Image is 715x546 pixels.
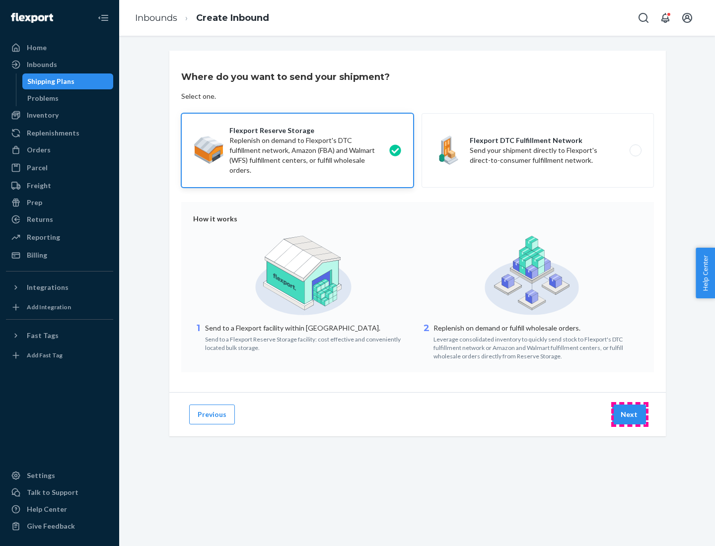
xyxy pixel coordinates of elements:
div: Select one. [181,91,216,101]
button: Integrations [6,279,113,295]
button: Give Feedback [6,518,113,534]
div: Help Center [27,504,67,514]
div: Give Feedback [27,521,75,531]
a: Billing [6,247,113,263]
a: Shipping Plans [22,73,114,89]
div: Problems [27,93,59,103]
a: Prep [6,195,113,210]
div: Prep [27,198,42,207]
a: Inbounds [6,57,113,72]
button: Fast Tags [6,328,113,343]
div: Inbounds [27,60,57,69]
img: Flexport logo [11,13,53,23]
div: Add Fast Tag [27,351,63,359]
a: Home [6,40,113,56]
a: Add Fast Tag [6,347,113,363]
a: Replenishments [6,125,113,141]
div: Settings [27,471,55,480]
div: Billing [27,250,47,260]
a: Inventory [6,107,113,123]
a: Returns [6,211,113,227]
div: Returns [27,214,53,224]
div: Shipping Plans [27,76,74,86]
a: Create Inbound [196,12,269,23]
h3: Where do you want to send your shipment? [181,70,390,83]
a: Orders [6,142,113,158]
a: Talk to Support [6,484,113,500]
div: Fast Tags [27,331,59,341]
button: Open Search Box [634,8,653,28]
button: Open notifications [655,8,675,28]
div: Home [27,43,47,53]
div: Leverage consolidated inventory to quickly send stock to Flexport's DTC fulfillment network or Am... [433,333,642,360]
p: Send to a Flexport facility within [GEOGRAPHIC_DATA]. [205,323,414,333]
div: Reporting [27,232,60,242]
div: Send to a Flexport Reserve Storage facility: cost effective and conveniently located bulk storage. [205,333,414,352]
div: Orders [27,145,51,155]
a: Reporting [6,229,113,245]
a: Parcel [6,160,113,176]
div: Inventory [27,110,59,120]
div: Freight [27,181,51,191]
div: Parcel [27,163,48,173]
button: Previous [189,405,235,424]
div: Replenishments [27,128,79,138]
a: Add Integration [6,299,113,315]
div: Integrations [27,282,69,292]
a: Inbounds [135,12,177,23]
a: Settings [6,468,113,483]
ol: breadcrumbs [127,3,277,33]
button: Open account menu [677,8,697,28]
button: Help Center [696,248,715,298]
button: Next [612,405,646,424]
a: Freight [6,178,113,194]
a: Help Center [6,501,113,517]
div: How it works [193,214,642,224]
button: Close Navigation [93,8,113,28]
div: 1 [193,322,203,352]
div: Talk to Support [27,487,78,497]
div: Add Integration [27,303,71,311]
p: Replenish on demand or fulfill wholesale orders. [433,323,642,333]
a: Problems [22,90,114,106]
div: 2 [422,322,431,360]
